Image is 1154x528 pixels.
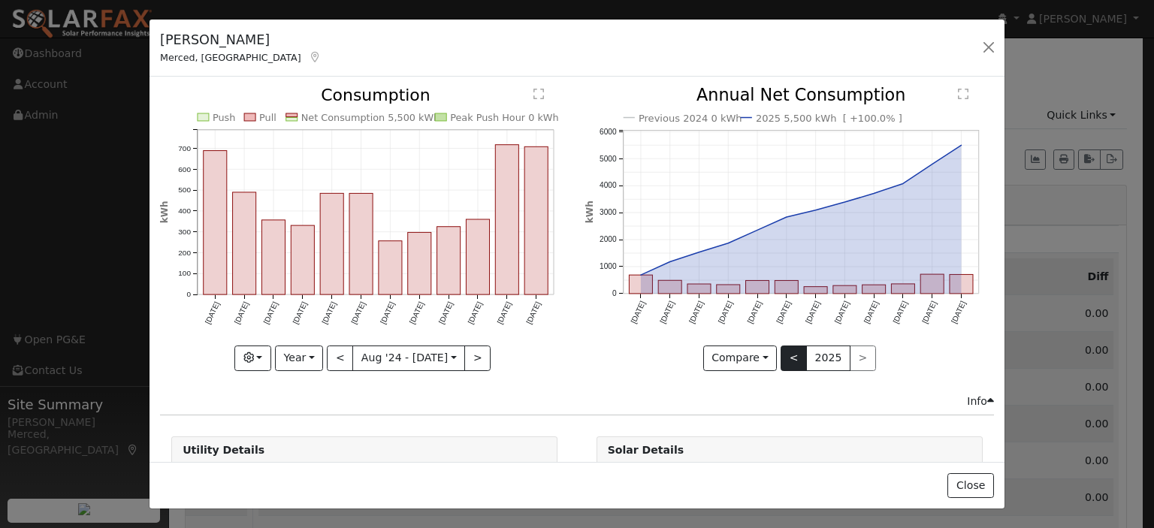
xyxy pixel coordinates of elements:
rect: onclick="" [950,275,973,294]
text: 2000 [600,236,617,244]
rect: onclick="" [920,275,944,294]
text: [DATE] [950,300,968,325]
text:  [533,88,544,100]
strong: Solar Details [608,444,684,456]
rect: onclick="" [525,147,548,295]
text: 5000 [600,155,617,163]
rect: onclick="" [833,286,856,294]
circle: onclick="" [783,214,789,220]
button: Close [947,473,993,499]
circle: onclick="" [637,273,643,279]
rect: onclick="" [379,241,402,294]
div: Info [967,394,994,409]
rect: onclick="" [437,227,461,294]
text: Consumption [321,86,430,104]
text: [DATE] [775,300,793,325]
circle: onclick="" [958,143,964,149]
text: [DATE] [321,300,338,325]
span: Merced, [GEOGRAPHIC_DATA] [160,52,301,63]
button: Year [275,345,323,371]
circle: onclick="" [754,228,760,234]
rect: onclick="" [658,281,681,294]
text: [DATE] [262,300,279,325]
text: Push [213,112,235,123]
text: kWh [585,201,595,224]
button: < [327,345,353,371]
text: Peak Push Hour 0 kWh [451,112,560,123]
circle: onclick="" [812,207,818,213]
rect: onclick="" [862,285,885,294]
text: 6000 [600,128,617,136]
circle: onclick="" [666,259,672,265]
text: [DATE] [350,300,367,325]
button: Compare [703,345,778,371]
text: 2025 5,500 kWh [ +100.0% ] [756,113,902,124]
button: < [781,345,807,371]
text: [DATE] [717,300,735,325]
strong: Utility Details [183,444,264,456]
text: Net Consumption 5,500 kWh [301,112,440,123]
text: Previous 2024 0 kWh [639,113,742,124]
text: [DATE] [862,300,881,325]
text: 3000 [600,209,617,217]
rect: onclick="" [716,285,739,294]
text:  [958,89,968,101]
circle: onclick="" [696,249,702,255]
rect: onclick="" [745,281,769,294]
text: [DATE] [496,300,513,325]
rect: onclick="" [262,220,285,294]
text: [DATE] [687,300,705,325]
text: [DATE] [292,300,309,325]
text: 400 [178,207,191,216]
text: 100 [178,270,191,278]
rect: onclick="" [496,145,519,295]
text: kWh [159,201,170,224]
text: 1000 [600,263,617,271]
button: 2025 [806,345,850,371]
button: > [464,345,491,371]
text: [DATE] [920,300,938,325]
text: 0 [186,291,191,299]
text: 300 [178,228,191,236]
text: [DATE] [891,300,909,325]
text: Pull [259,112,276,123]
text: [DATE] [804,300,822,325]
rect: onclick="" [320,194,343,295]
rect: onclick="" [233,192,256,294]
text: [DATE] [379,300,396,325]
text: [DATE] [745,300,763,325]
rect: onclick="" [687,285,711,294]
text: [DATE] [467,300,484,325]
text: [DATE] [629,300,647,325]
text: 0 [612,290,616,298]
rect: onclick="" [775,281,798,294]
text: [DATE] [437,300,455,325]
text: 700 [178,144,191,152]
text: [DATE] [233,300,250,325]
rect: onclick="" [291,226,314,295]
button: Aug '24 - [DATE] [352,345,465,371]
circle: onclick="" [841,200,847,206]
rect: onclick="" [629,276,652,294]
rect: onclick="" [804,287,827,294]
rect: onclick="" [408,233,431,295]
text: 500 [178,186,191,195]
rect: onclick="" [467,219,490,294]
rect: onclick="" [349,194,373,295]
text: [DATE] [658,300,676,325]
rect: onclick="" [204,151,227,295]
text: 200 [178,249,191,257]
text: 4000 [600,182,617,190]
a: Map [309,51,322,63]
text: [DATE] [833,300,851,325]
h5: [PERSON_NAME] [160,30,322,50]
text: [DATE] [525,300,542,325]
text: 600 [178,165,191,173]
text: Annual Net Consumption [696,86,906,105]
rect: onclick="" [891,284,914,294]
circle: onclick="" [725,240,731,246]
circle: onclick="" [871,191,877,197]
circle: onclick="" [900,181,906,187]
circle: onclick="" [929,161,935,167]
text: [DATE] [204,300,221,325]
